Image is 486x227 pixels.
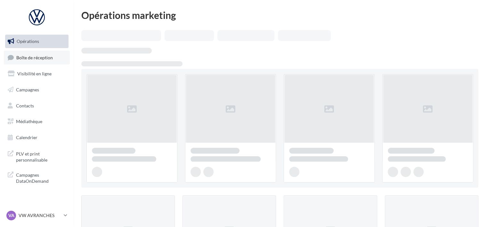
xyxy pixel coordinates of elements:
a: Visibilité en ligne [4,67,70,80]
a: Campagnes [4,83,70,97]
a: Contacts [4,99,70,113]
span: PLV et print personnalisable [16,149,66,163]
span: Médiathèque [16,119,42,124]
span: Calendrier [16,135,37,140]
div: Opérations marketing [81,10,478,20]
span: Campagnes [16,87,39,92]
p: VW AVRANCHES [19,212,61,219]
span: Campagnes DataOnDemand [16,171,66,184]
a: PLV et print personnalisable [4,147,70,166]
span: VA [8,212,14,219]
a: Opérations [4,35,70,48]
a: Campagnes DataOnDemand [4,168,70,187]
a: VA VW AVRANCHES [5,209,69,222]
span: Contacts [16,103,34,108]
span: Visibilité en ligne [17,71,52,76]
a: Boîte de réception [4,51,70,64]
span: Opérations [17,38,39,44]
a: Calendrier [4,131,70,144]
span: Boîte de réception [16,55,53,60]
a: Médiathèque [4,115,70,128]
